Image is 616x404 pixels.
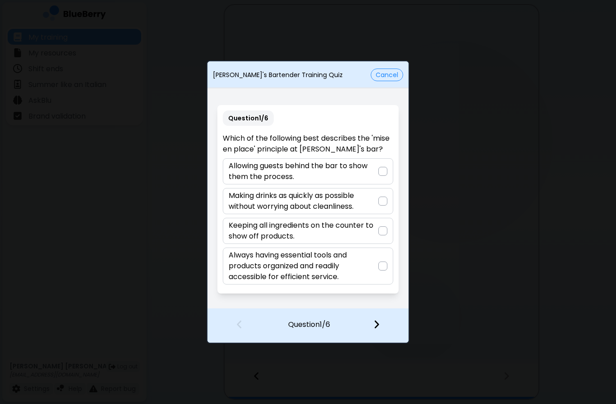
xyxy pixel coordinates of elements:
button: Cancel [371,69,403,81]
p: Keeping all ingredients on the counter to show off products. [229,220,378,242]
p: Which of the following best describes the 'mise en place' principle at [PERSON_NAME]'s bar? [223,133,393,155]
p: Question 1 / 6 [223,110,274,126]
p: Question 1 / 6 [288,308,330,330]
img: file icon [373,319,380,329]
p: Allowing guests behind the bar to show them the process. [229,161,378,182]
p: Always having essential tools and products organized and readily accessible for efficient service. [229,250,378,282]
p: [PERSON_NAME]'s Bartender Training Quiz [213,71,343,79]
p: Making drinks as quickly as possible without worrying about cleanliness. [229,190,378,212]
